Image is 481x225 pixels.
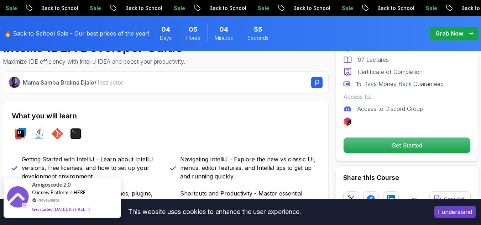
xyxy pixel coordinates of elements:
p: Maximize IDE efficiency with IntelliJ IDEA and boost your productivity. [3,57,185,66]
p: 15 Days Money Back Guaranteed [356,80,444,88]
h1: IntelliJ IDEA Developer Guide [3,40,185,54]
p: Getting Started with IntelliJ - Learn about IntelliJ versions, free licenses, and how to set up y... [22,155,162,181]
img: Nelson Djalo [9,77,20,88]
p: Navigating IntelliJ - Explore the new vs classic UI, menus, editor features, and IntelliJ tips to... [180,155,320,181]
p: Access to: [343,92,471,101]
h2: Share this Course [343,173,471,183]
p: Mama Samba Braima Djalo / [23,78,123,87]
p: Sale [336,5,359,12]
a: ProveSource [37,197,59,203]
span: 55 Seconds [254,25,262,34]
img: provesource social proof notification image [7,186,28,209]
button: Accept cookies [434,206,476,218]
p: Certificate of Completion [358,68,423,76]
span: 5 Hours [189,25,198,34]
p: Sale [420,5,443,12]
img: jetbrains logo [343,117,352,126]
p: 97 Lectures [358,55,389,64]
p: or [411,195,417,203]
img: git logo [52,128,63,139]
p: Sale [252,5,275,12]
span: Minutes [215,34,233,42]
p: Back to School [35,5,84,12]
p: Sale [84,5,106,12]
p: Get Started [344,138,470,153]
img: java logo [33,128,45,139]
span: Our new Platform is HERE [32,189,86,195]
p: Shortcuts and Productivity - Master essential shortcuts and techniques like using IntelliJ withou... [180,189,320,215]
p: Back to School [203,5,252,12]
span: Instructor [98,79,123,86]
p: Grab Now [435,29,463,38]
img: terminal logo [70,128,82,139]
p: Copy link [444,195,466,203]
span: 4 Minutes [219,25,228,34]
span: Days [160,34,172,42]
span: Seconds [247,34,268,42]
p: Back to School [287,5,336,12]
span: 4 Days [161,25,170,34]
p: 🔥 Back to School Sale - Our best prices of the year! [4,29,149,38]
p: Back to School [371,5,420,12]
div: Get started [DATE]. It's FREE [32,205,90,213]
img: intellij logo [15,128,26,139]
button: Get Started [343,137,471,154]
h2: What you will learn [12,111,320,121]
span: Amigoscode 2.0 [32,181,71,189]
p: Access to Discord Group [357,105,423,113]
div: This website uses cookies to enhance the user experience. [5,204,424,220]
span: Hours [186,34,200,42]
button: Copy link [429,191,471,207]
p: Back to School [119,5,168,12]
p: Sale [168,5,190,12]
